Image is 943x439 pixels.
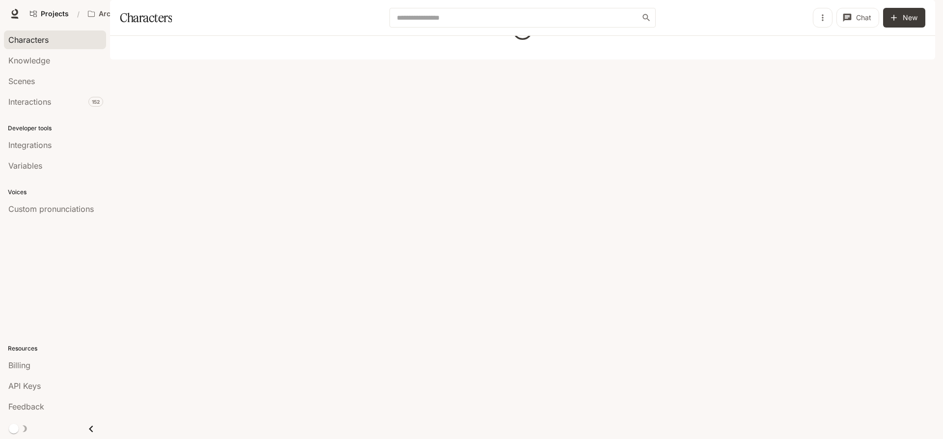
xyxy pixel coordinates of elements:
[26,4,73,24] a: Go to projects
[83,4,169,24] button: Open workspace menu
[120,8,172,28] h1: Characters
[99,10,154,18] p: ArchiveOfResistance
[73,9,83,19] div: /
[883,8,925,28] button: New
[836,8,879,28] button: Chat
[41,10,69,18] span: Projects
